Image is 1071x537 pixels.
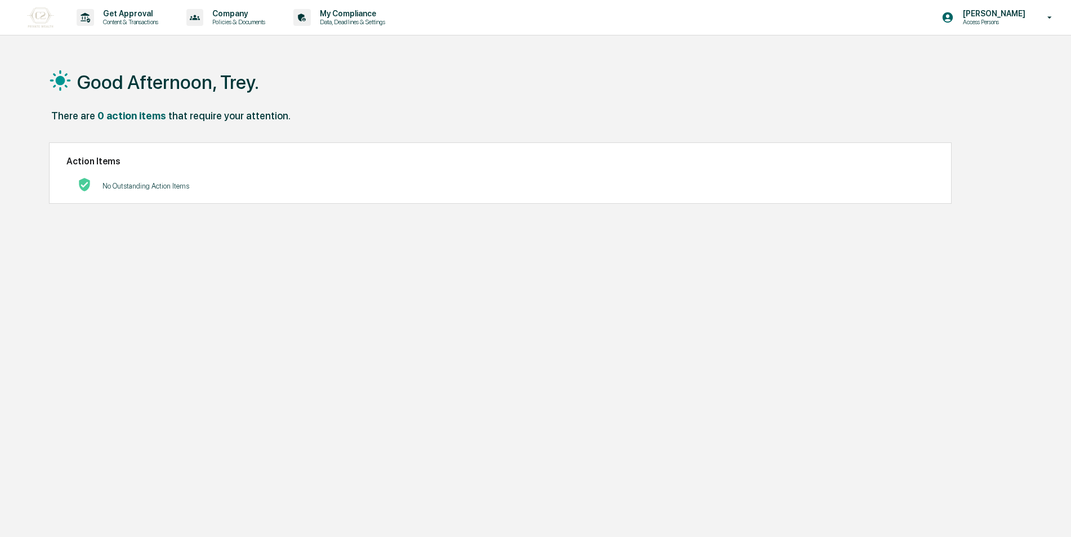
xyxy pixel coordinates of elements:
p: My Compliance [311,9,391,18]
p: Content & Transactions [94,18,164,26]
div: 0 action items [97,110,166,122]
p: Data, Deadlines & Settings [311,18,391,26]
p: No Outstanding Action Items [102,182,189,190]
img: No Actions logo [78,178,91,191]
p: [PERSON_NAME] [954,9,1031,18]
p: Policies & Documents [203,18,271,26]
p: Access Persons [954,18,1031,26]
h2: Action Items [66,156,934,167]
h1: Good Afternoon, Trey. [77,71,259,93]
div: that require your attention. [168,110,291,122]
p: Get Approval [94,9,164,18]
div: There are [51,110,95,122]
img: logo [27,7,54,28]
p: Company [203,9,271,18]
